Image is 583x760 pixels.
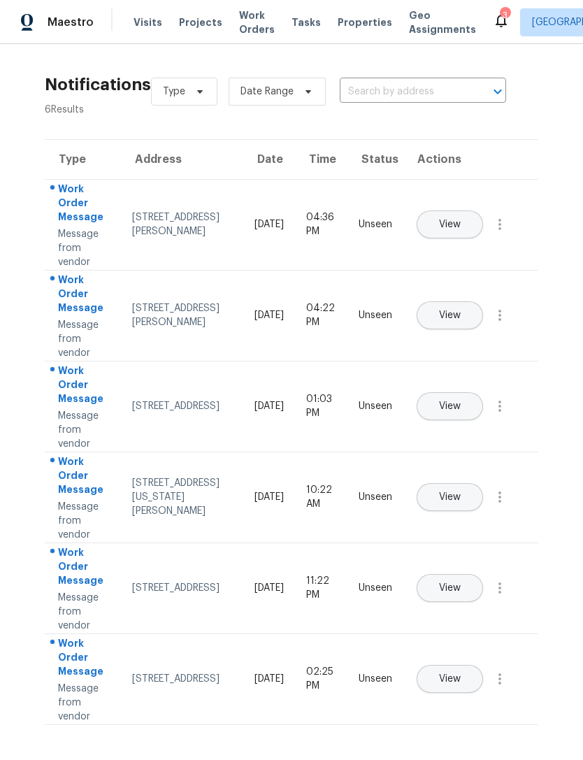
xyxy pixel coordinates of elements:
[254,308,284,322] div: [DATE]
[134,15,162,29] span: Visits
[254,399,284,413] div: [DATE]
[359,308,392,322] div: Unseen
[254,490,284,504] div: [DATE]
[439,401,461,412] span: View
[306,665,336,693] div: 02:25 PM
[359,581,392,595] div: Unseen
[58,227,110,269] div: Message from vendor
[306,574,336,602] div: 11:22 PM
[132,301,232,329] div: [STREET_ADDRESS][PERSON_NAME]
[254,217,284,231] div: [DATE]
[417,574,483,602] button: View
[240,85,294,99] span: Date Range
[48,15,94,29] span: Maestro
[58,364,110,409] div: Work Order Message
[439,310,461,321] span: View
[439,220,461,230] span: View
[439,583,461,594] span: View
[243,140,295,179] th: Date
[417,665,483,693] button: View
[439,492,461,503] span: View
[132,581,232,595] div: [STREET_ADDRESS]
[58,500,110,542] div: Message from vendor
[132,399,232,413] div: [STREET_ADDRESS]
[58,591,110,633] div: Message from vendor
[254,672,284,686] div: [DATE]
[45,103,151,117] div: 6 Results
[359,490,392,504] div: Unseen
[295,140,347,179] th: Time
[347,140,403,179] th: Status
[132,476,232,518] div: [STREET_ADDRESS][US_STATE][PERSON_NAME]
[306,392,336,420] div: 01:03 PM
[417,301,483,329] button: View
[417,392,483,420] button: View
[306,301,336,329] div: 04:22 PM
[359,672,392,686] div: Unseen
[239,8,275,36] span: Work Orders
[58,545,110,591] div: Work Order Message
[132,672,232,686] div: [STREET_ADDRESS]
[58,454,110,500] div: Work Order Message
[45,140,121,179] th: Type
[306,483,336,511] div: 10:22 AM
[179,15,222,29] span: Projects
[500,8,510,22] div: 3
[417,210,483,238] button: View
[340,81,467,103] input: Search by address
[58,636,110,682] div: Work Order Message
[58,182,110,227] div: Work Order Message
[45,78,151,92] h2: Notifications
[254,581,284,595] div: [DATE]
[306,210,336,238] div: 04:36 PM
[132,210,232,238] div: [STREET_ADDRESS][PERSON_NAME]
[121,140,243,179] th: Address
[359,217,392,231] div: Unseen
[58,682,110,724] div: Message from vendor
[291,17,321,27] span: Tasks
[403,140,538,179] th: Actions
[359,399,392,413] div: Unseen
[409,8,476,36] span: Geo Assignments
[58,409,110,451] div: Message from vendor
[58,273,110,318] div: Work Order Message
[58,318,110,360] div: Message from vendor
[439,674,461,684] span: View
[417,483,483,511] button: View
[488,82,508,101] button: Open
[338,15,392,29] span: Properties
[163,85,185,99] span: Type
